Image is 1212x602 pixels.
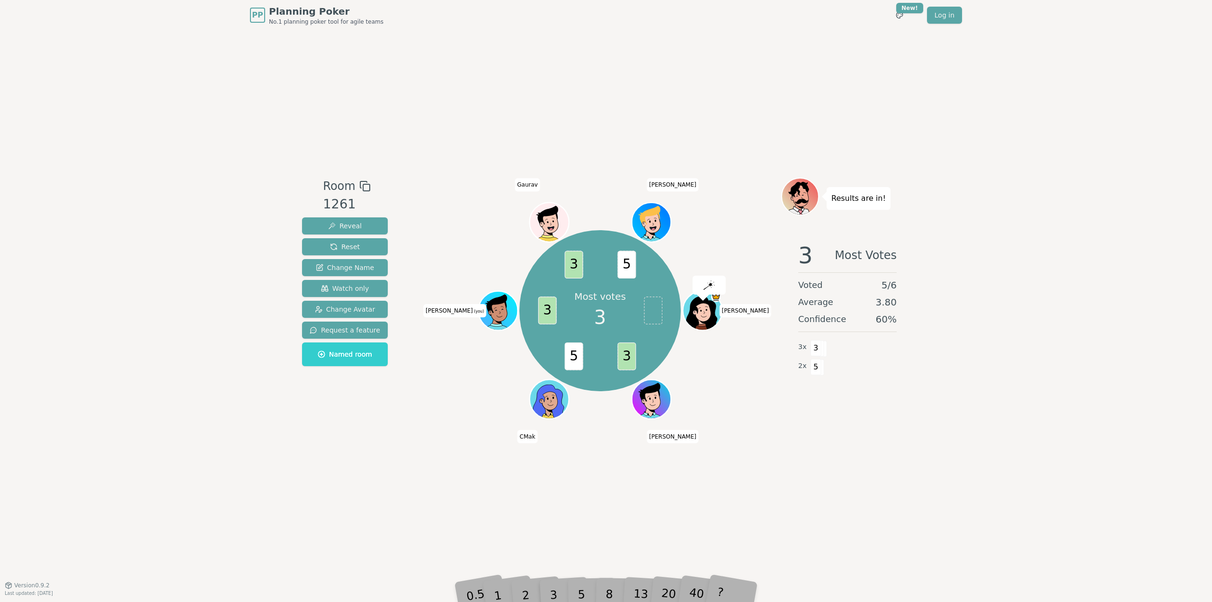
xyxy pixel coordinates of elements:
span: 60 % [876,313,897,326]
span: Request a feature [310,325,380,335]
button: Version0.9.2 [5,582,50,589]
span: No.1 planning poker tool for agile teams [269,18,383,26]
span: PP [252,9,263,21]
span: 3 [594,303,606,332]
span: Version 0.9.2 [14,582,50,589]
span: 3 [538,297,556,325]
button: Request a feature [302,322,388,339]
p: Results are in! [831,192,886,205]
button: Reset [302,238,388,255]
span: Planning Poker [269,5,383,18]
span: Change Avatar [315,305,375,314]
button: Change Name [302,259,388,276]
span: Click to change your name [515,178,540,191]
span: Click to change your name [719,304,771,317]
span: Click to change your name [423,304,486,317]
span: 3 [617,342,636,370]
button: Watch only [302,280,388,297]
button: Click to change your avatar [480,292,517,329]
a: PPPlanning PokerNo.1 planning poker tool for agile teams [250,5,383,26]
div: 1261 [323,195,370,214]
span: 5 [617,251,636,279]
span: Watch only [321,284,369,293]
span: 3.80 [875,296,897,309]
span: Click to change your name [517,430,538,443]
button: Named room [302,342,388,366]
span: Click to change your name [647,178,699,191]
span: Reset [330,242,360,252]
p: Most votes [574,290,626,303]
span: 2 x [798,361,807,371]
img: reveal [703,280,714,290]
button: Change Avatar [302,301,388,318]
span: Cristina is the host [711,292,721,302]
button: Reveal [302,217,388,234]
span: Last updated: [DATE] [5,591,53,596]
span: (you) [473,309,484,314]
span: Confidence [798,313,846,326]
span: Reveal [328,221,362,231]
span: Voted [798,279,823,292]
button: New! [891,7,908,24]
a: Log in [927,7,962,24]
span: Average [798,296,833,309]
span: 3 x [798,342,807,352]
span: 5 / 6 [882,279,897,292]
span: Room [323,178,355,195]
div: New! [896,3,923,13]
span: 5 [564,342,583,370]
span: Click to change your name [647,430,699,443]
span: Most Votes [835,244,897,267]
span: 3 [811,340,821,356]
span: Named room [318,350,372,359]
span: 3 [798,244,813,267]
span: 3 [564,251,583,279]
span: 5 [811,359,821,375]
span: Change Name [316,263,374,272]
